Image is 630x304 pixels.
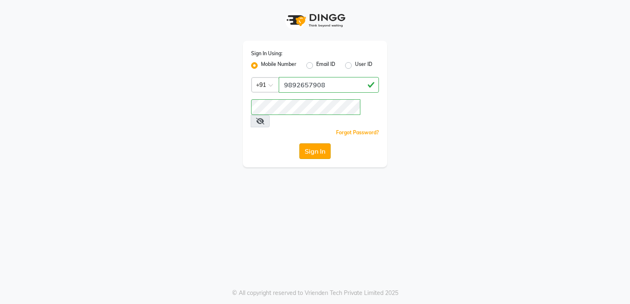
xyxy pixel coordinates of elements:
[299,143,331,159] button: Sign In
[261,61,296,70] label: Mobile Number
[336,129,379,136] a: Forgot Password?
[251,99,360,115] input: Username
[251,50,282,57] label: Sign In Using:
[316,61,335,70] label: Email ID
[282,8,348,33] img: logo1.svg
[355,61,372,70] label: User ID
[279,77,379,93] input: Username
